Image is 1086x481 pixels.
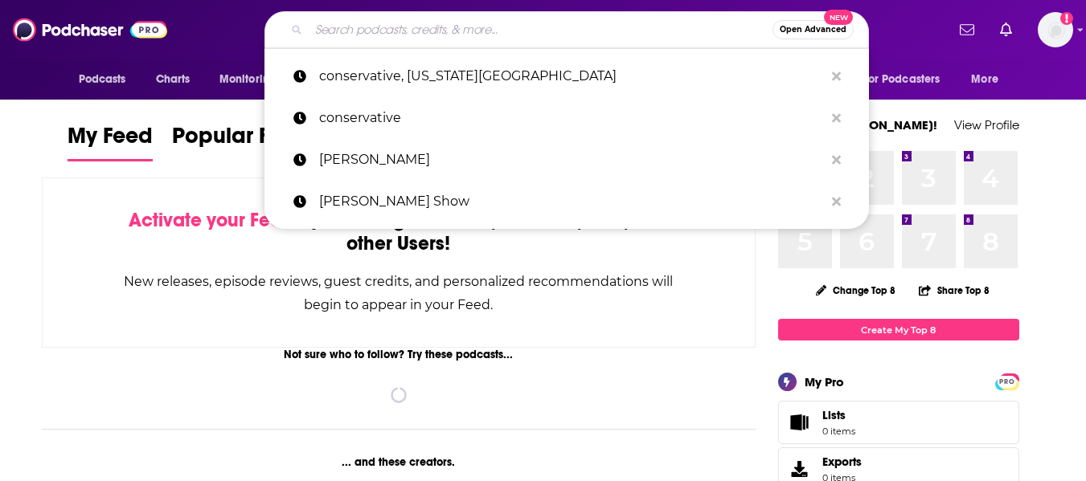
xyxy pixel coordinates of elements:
[805,374,844,389] div: My Pro
[822,408,846,422] span: Lists
[264,139,869,181] a: [PERSON_NAME]
[129,208,293,232] span: Activate your Feed
[853,64,964,95] button: open menu
[319,55,824,97] p: conservative, washington DC
[998,375,1017,387] a: PRO
[79,68,126,91] span: Podcasts
[319,139,824,181] p: Ann Coulter
[1038,12,1073,47] button: Show profile menu
[13,14,167,45] img: Podchaser - Follow, Share and Rate Podcasts
[172,122,309,159] span: Popular Feed
[822,426,855,437] span: 0 items
[319,181,824,222] p: Matt Walsh Show
[806,280,906,300] button: Change Top 8
[264,181,869,222] a: [PERSON_NAME] Show
[863,68,941,91] span: For Podcasters
[219,68,277,91] span: Monitoring
[264,97,869,139] a: conservative
[954,117,1019,132] a: View Profile
[822,455,862,469] span: Exports
[1060,12,1073,25] svg: Add a profile image
[953,16,981,43] a: Show notifications dropdown
[772,20,854,39] button: Open AdvancedNew
[264,11,869,48] div: Search podcasts, credits, & more...
[156,68,191,91] span: Charts
[778,401,1019,444] a: Lists
[68,122,153,159] span: My Feed
[918,275,990,306] button: Share Top 8
[780,26,846,34] span: Open Advanced
[960,64,1018,95] button: open menu
[784,411,816,434] span: Lists
[319,97,824,139] p: conservative
[822,408,855,422] span: Lists
[123,270,675,316] div: New releases, episode reviews, guest credits, and personalized recommendations will begin to appe...
[824,10,853,25] span: New
[971,68,998,91] span: More
[68,64,147,95] button: open menu
[42,455,756,469] div: ... and these creators.
[42,348,756,361] div: Not sure who to follow? Try these podcasts...
[784,458,816,480] span: Exports
[208,64,297,95] button: open menu
[1038,12,1073,47] span: Logged in as angelabellBL2024
[123,209,675,255] div: by following Podcasts, Creators, Lists, and other Users!
[998,376,1017,388] span: PRO
[309,17,772,43] input: Search podcasts, credits, & more...
[1038,12,1073,47] img: User Profile
[145,64,200,95] a: Charts
[264,55,869,97] a: conservative, [US_STATE][GEOGRAPHIC_DATA]
[172,122,309,161] a: Popular Feed
[68,122,153,161] a: My Feed
[994,16,1018,43] a: Show notifications dropdown
[778,319,1019,340] a: Create My Top 8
